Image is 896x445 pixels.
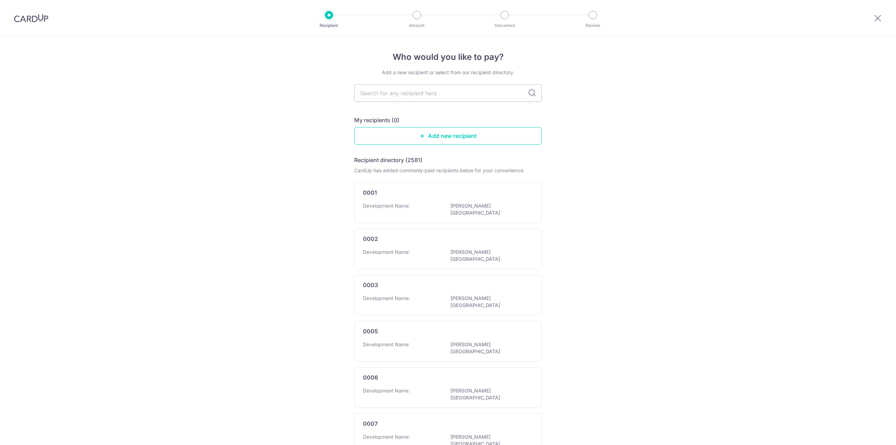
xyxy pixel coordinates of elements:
[450,202,529,216] p: [PERSON_NAME][GEOGRAPHIC_DATA]
[450,341,529,355] p: [PERSON_NAME][GEOGRAPHIC_DATA]
[479,22,531,29] p: Document
[354,167,542,174] div: CardUp has added commonly-paid recipients below for your convenience.
[450,387,529,401] p: [PERSON_NAME][GEOGRAPHIC_DATA]
[363,235,378,243] p: 0002
[14,14,48,22] img: CardUp
[391,22,443,29] p: Amount
[363,433,410,440] p: Development Name:
[363,373,378,382] p: 0006
[354,127,542,145] a: Add new recipient
[363,188,377,197] p: 0001
[363,202,410,209] p: Development Name:
[354,156,422,164] h5: Recipient directory (2581)
[363,419,378,428] p: 0007
[363,295,410,302] p: Development Name:
[567,22,619,29] p: Review
[363,387,410,394] p: Development Name:
[354,51,542,63] h4: Who would you like to pay?
[354,116,399,124] h5: My recipients (0)
[363,327,378,335] p: 0005
[450,295,529,309] p: [PERSON_NAME][GEOGRAPHIC_DATA]
[851,424,889,441] iframe: Opens a widget where you can find more information
[363,341,410,348] p: Development Name:
[363,249,410,256] p: Development Name:
[363,281,378,289] p: 0003
[450,249,529,263] p: [PERSON_NAME][GEOGRAPHIC_DATA]
[354,69,542,76] div: Add a new recipient or select from our recipient directory.
[303,22,355,29] p: Recipient
[354,84,542,102] input: Search for any recipient here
